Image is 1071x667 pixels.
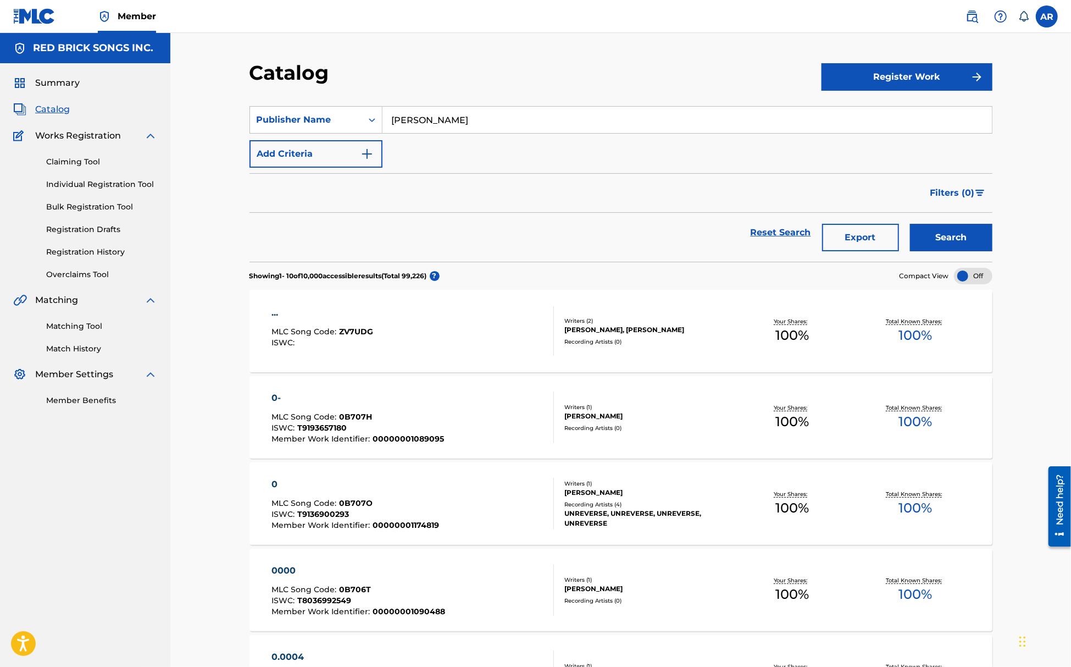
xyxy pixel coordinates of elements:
div: 0- [271,392,444,405]
span: 100 % [775,498,809,518]
a: 0000MLC Song Code:0B706TISWC:T8036992549Member Work Identifier:00000001090488Writers (1)[PERSON_N... [249,549,992,631]
div: Recording Artists ( 0 ) [564,424,730,432]
span: 100 % [775,412,809,432]
div: Recording Artists ( 4 ) [564,500,730,509]
span: Member Settings [35,368,113,381]
span: Member Work Identifier : [271,520,373,530]
span: 0B707O [339,498,373,508]
img: f7272a7cc735f4ea7f67.svg [970,70,984,84]
span: 100 % [899,412,933,432]
div: Recording Artists ( 0 ) [564,338,730,346]
div: Publisher Name [257,113,356,126]
span: 0B706T [339,585,371,594]
div: UNREVERSE, UNREVERSE, UNREVERSE, UNREVERSE [564,509,730,528]
a: Member Benefits [46,395,157,406]
p: Total Known Shares: [886,404,945,412]
div: [PERSON_NAME] [564,584,730,594]
img: help [994,10,1007,23]
img: Top Rightsholder [98,10,111,23]
span: Member [118,10,156,23]
div: Notifications [1018,11,1029,22]
div: Writers ( 1 ) [564,479,730,488]
div: Recording Artists ( 0 ) [564,597,730,605]
button: Register Work [822,63,992,91]
span: T9136900293 [297,509,349,519]
span: Compact View [900,271,949,281]
p: Your Shares: [774,317,810,326]
span: ISWC : [271,423,297,433]
div: Help [990,5,1012,27]
a: Bulk Registration Tool [46,201,157,213]
p: Your Shares: [774,404,810,412]
span: MLC Song Code : [271,498,339,508]
img: Catalog [13,103,26,116]
button: Search [910,224,992,251]
div: 0.0004 [271,651,439,664]
p: Total Known Shares: [886,576,945,585]
span: MLC Song Code : [271,412,339,422]
span: ? [430,271,440,281]
span: 100 % [775,585,809,604]
span: ZV7UDG [339,327,373,337]
img: expand [144,368,157,381]
a: Overclaims Tool [46,269,157,280]
p: Your Shares: [774,576,810,585]
a: Registration History [46,246,157,258]
a: 0-MLC Song Code:0B707HISWC:T9193657180Member Work Identifier:00000001089095Writers (1)[PERSON_NAM... [249,376,992,459]
span: 100 % [899,585,933,604]
div: Drag [1019,625,1026,658]
span: Catalog [35,103,70,116]
span: Member Work Identifier : [271,434,373,444]
img: Works Registration [13,129,27,142]
iframe: Chat Widget [1016,614,1071,667]
div: 0000 [271,564,445,577]
div: [PERSON_NAME] [564,488,730,498]
span: 100 % [899,498,933,518]
a: Match History [46,343,157,355]
span: 00000001174819 [373,520,439,530]
div: [PERSON_NAME] [564,411,730,421]
p: Your Shares: [774,490,810,498]
a: SummarySummary [13,76,80,90]
p: Total Known Shares: [886,317,945,326]
img: Member Settings [13,368,26,381]
button: Filters (0) [924,179,992,207]
img: Summary [13,76,26,90]
img: search [965,10,979,23]
button: Add Criteria [249,140,382,168]
p: Total Known Shares: [886,490,945,498]
img: filter [975,190,985,196]
span: ISWC : [271,596,297,605]
span: MLC Song Code : [271,585,339,594]
span: T8036992549 [297,596,351,605]
a: 0MLC Song Code:0B707OISWC:T9136900293Member Work Identifier:00000001174819Writers (1)[PERSON_NAME... [249,462,992,545]
iframe: Resource Center [1040,462,1071,551]
span: 100 % [899,326,933,345]
a: Public Search [961,5,983,27]
span: MLC Song Code : [271,327,339,337]
span: Filters ( 0 ) [930,186,975,200]
div: ... [271,306,373,319]
span: Member Work Identifier : [271,607,373,616]
a: ...MLC Song Code:ZV7UDGISWC:Writers (2)[PERSON_NAME], [PERSON_NAME]Recording Artists (0)Your Shar... [249,290,992,372]
a: Reset Search [745,221,817,245]
img: expand [144,294,157,307]
div: User Menu [1036,5,1058,27]
div: [PERSON_NAME], [PERSON_NAME] [564,325,730,335]
img: Matching [13,294,27,307]
form: Search Form [249,106,992,262]
span: 100 % [775,326,809,345]
img: Accounts [13,42,26,55]
div: Writers ( 2 ) [564,317,730,325]
span: 0B707H [339,412,372,422]
span: T9193657180 [297,423,347,433]
div: Writers ( 1 ) [564,576,730,584]
img: expand [144,129,157,142]
img: 9d2ae6d4665cec9f34b9.svg [360,147,374,161]
h2: Catalog [249,60,335,85]
a: Individual Registration Tool [46,179,157,190]
div: 0 [271,478,439,491]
